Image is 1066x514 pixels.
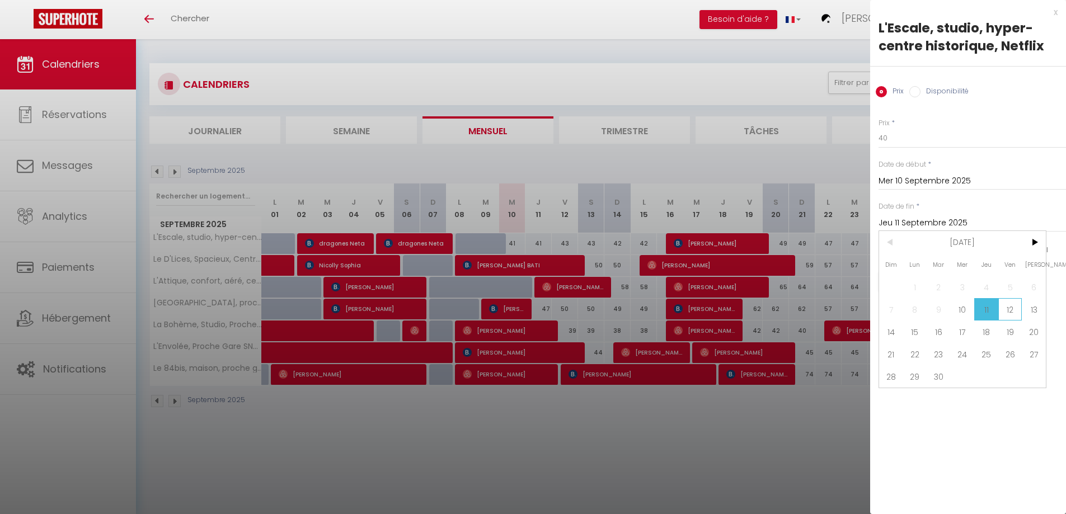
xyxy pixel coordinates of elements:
[879,320,903,343] span: 14
[870,6,1058,19] div: x
[974,276,998,298] span: 4
[887,86,904,98] label: Prix
[998,320,1022,343] span: 19
[927,276,951,298] span: 2
[998,343,1022,365] span: 26
[879,343,903,365] span: 21
[951,276,975,298] span: 3
[1022,276,1046,298] span: 6
[974,253,998,276] span: Jeu
[1022,343,1046,365] span: 27
[951,343,975,365] span: 24
[927,253,951,276] span: Mar
[927,365,951,388] span: 30
[903,343,927,365] span: 22
[9,4,43,38] button: Ouvrir le widget de chat LiveChat
[951,298,975,320] span: 10
[879,231,903,253] span: <
[903,365,927,388] span: 29
[1022,298,1046,320] span: 13
[879,201,914,212] label: Date de fin
[1022,253,1046,276] span: [PERSON_NAME]
[879,118,890,129] label: Prix
[998,298,1022,320] span: 12
[974,343,998,365] span: 25
[998,253,1022,276] span: Ven
[903,276,927,298] span: 1
[879,159,926,170] label: Date de début
[974,320,998,343] span: 18
[1022,320,1046,343] span: 20
[921,86,969,98] label: Disponibilité
[903,298,927,320] span: 8
[879,253,903,276] span: Dim
[998,276,1022,298] span: 5
[974,298,998,320] span: 11
[951,320,975,343] span: 17
[1022,231,1046,253] span: >
[927,320,951,343] span: 16
[951,253,975,276] span: Mer
[903,231,1022,253] span: [DATE]
[879,365,903,388] span: 28
[879,298,903,320] span: 7
[879,19,1058,55] div: L'Escale, studio, hyper-centre historique, Netflix
[903,320,927,343] span: 15
[903,253,927,276] span: Lun
[927,343,951,365] span: 23
[927,298,951,320] span: 9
